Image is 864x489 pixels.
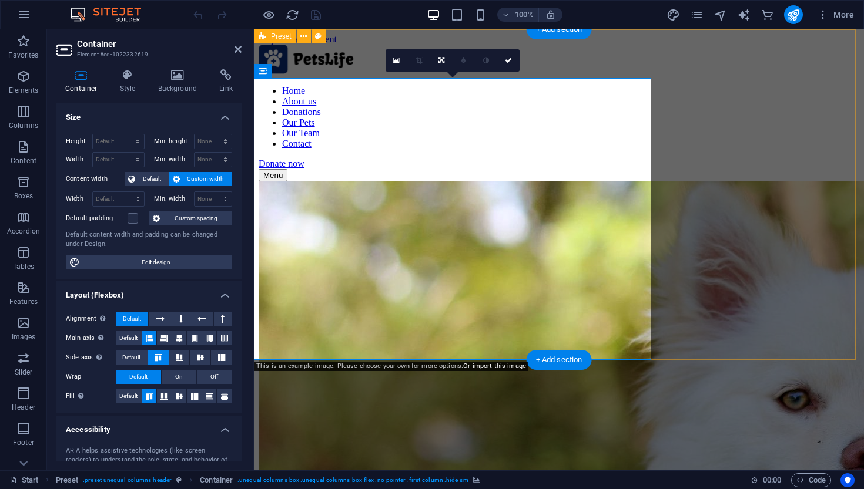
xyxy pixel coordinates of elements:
label: Height [66,138,92,144]
a: Click to cancel selection. Double-click to open Pages [9,473,39,487]
button: Custom width [169,172,232,186]
a: Or import this image [463,362,526,370]
span: 00 00 [763,473,781,487]
button: Default [125,172,169,186]
button: text_generator [737,8,751,22]
a: Confirm ( ⌘ ⏎ ) [497,49,520,72]
div: + Add section [527,350,592,370]
i: Navigator [714,8,727,22]
span: Default [139,172,165,186]
h4: Container [56,69,111,94]
span: Custom spacing [163,211,229,225]
h4: Style [111,69,149,94]
i: On resize automatically adjust zoom level to fit chosen device. [545,9,556,20]
button: Code [791,473,831,487]
span: Custom width [183,172,229,186]
p: Columns [9,121,38,130]
i: This element is a customizable preset [176,477,182,483]
button: Click here to leave preview mode and continue editing [262,8,276,22]
span: Default [122,350,140,365]
label: Min. width [154,195,194,202]
button: Default [116,370,161,384]
span: Default [123,312,141,326]
i: Commerce [761,8,774,22]
i: Pages (Ctrl+Alt+S) [690,8,704,22]
button: Default [116,389,142,403]
button: pages [690,8,704,22]
button: Edit design [66,255,232,269]
label: Wrap [66,370,116,384]
p: Slider [15,367,33,377]
button: Custom spacing [149,211,232,225]
h4: Background [149,69,211,94]
label: Width [66,156,92,163]
label: Default padding [66,211,128,225]
label: Alignment [66,312,116,326]
span: On [175,370,183,384]
span: Default [119,389,138,403]
button: More [812,5,859,24]
div: ARIA helps assistive technologies (like screen readers) to understand the role, state, and behavi... [66,446,232,475]
i: AI Writer [737,8,751,22]
i: Publish [786,8,800,22]
span: Edit design [83,255,229,269]
label: Min. height [154,138,194,144]
label: Min. width [154,156,194,163]
button: Off [197,370,232,384]
h4: Link [210,69,242,94]
nav: breadcrumb [56,473,480,487]
p: Features [9,297,38,306]
p: Images [12,332,36,342]
span: Default [119,331,138,345]
button: 100% [497,8,539,22]
h4: Size [56,103,242,124]
span: . preset-unequal-columns-header [83,473,172,487]
i: This element contains a background [473,477,480,483]
span: Code [796,473,826,487]
span: Preset [271,33,292,40]
a: Blur [453,49,475,72]
h2: Container [77,39,242,49]
span: More [817,9,854,21]
span: : [771,475,773,484]
a: Select files from the file manager, stock photos, or upload file(s) [386,49,408,72]
h4: Layout (Flexbox) [56,281,242,302]
a: Greyscale [475,49,497,72]
button: Usercentrics [840,473,855,487]
span: Click to select. Double-click to edit [200,473,233,487]
label: Main axis [66,331,116,345]
span: Off [210,370,218,384]
div: Default content width and padding can be changed under Design. [66,230,232,249]
span: Click to select. Double-click to edit [56,473,79,487]
button: design [667,8,681,22]
a: Change orientation [430,49,453,72]
a: Crop mode [408,49,430,72]
p: Header [12,403,35,412]
i: Design (Ctrl+Alt+Y) [667,8,680,22]
p: Content [11,156,36,166]
button: Default [116,331,142,345]
div: This is an example image. Please choose your own for more options. [254,362,528,371]
button: publish [784,5,803,24]
label: Width [66,195,92,202]
button: commerce [761,8,775,22]
p: Tables [13,262,34,271]
i: Reload page [286,8,299,22]
button: reload [285,8,299,22]
button: Default [116,312,148,326]
h4: Accessibility [56,416,242,437]
label: Fill [66,389,116,403]
span: Default [129,370,148,384]
button: Default [116,350,148,365]
p: Elements [9,86,39,95]
p: Favorites [8,50,38,60]
span: . unequal-columns-box .unequal-columns-box-flex .no-pointer .first-column .hide-sm [237,473,468,487]
a: Skip to main content [5,5,83,15]
h3: Element #ed-1022332619 [77,49,218,60]
h6: 100% [515,8,534,22]
p: Accordion [7,227,40,236]
p: Footer [13,438,34,447]
button: On [162,370,196,384]
p: Boxes [14,191,34,201]
img: Editor Logo [68,8,156,22]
